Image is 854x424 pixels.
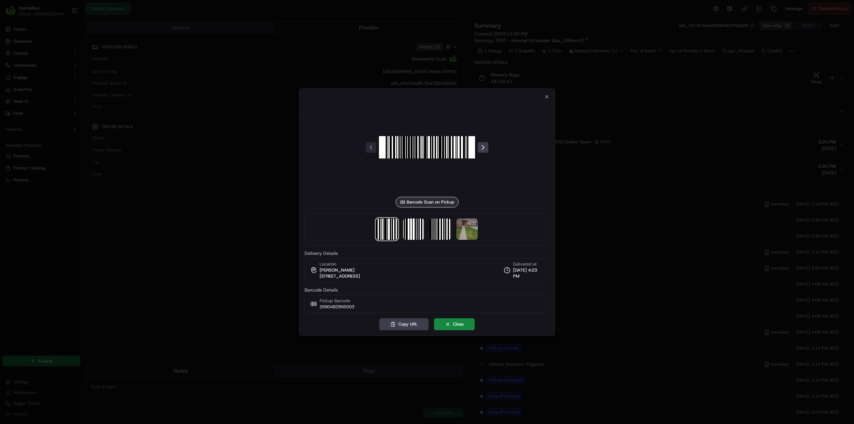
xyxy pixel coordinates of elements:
[513,267,544,279] span: [DATE] 4:23 PM
[430,219,451,240] img: barcode_scan_on_pickup image
[320,261,336,267] span: Location
[305,251,549,256] label: Delivery Details
[434,318,475,330] button: Close
[376,219,398,240] img: barcode_scan_on_pickup image
[305,288,549,292] label: Barcode Details
[456,219,478,240] img: photo_proof_of_delivery image
[513,261,544,267] span: Delivered at
[320,298,354,304] span: Pickup Barcode
[320,267,355,273] span: [PERSON_NAME]
[403,219,424,240] img: barcode_scan_on_pickup image
[320,304,354,310] span: 2690482895003
[379,318,429,330] button: Copy URL
[379,99,475,195] img: barcode_scan_on_pickup image
[320,273,360,279] span: [STREET_ADDRESS]
[396,197,459,207] div: Barcode Scan on Pickup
